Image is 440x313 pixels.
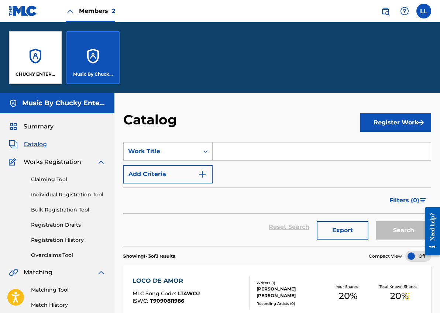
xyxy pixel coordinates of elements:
a: Public Search [378,4,393,18]
a: Claiming Tool [31,176,106,183]
span: Works Registration [24,158,81,166]
div: Help [397,4,412,18]
a: Match History [31,301,106,309]
button: Filters (0) [385,191,431,210]
h5: Music By Chucky Entertainment [22,99,106,107]
button: Add Criteria [123,165,213,183]
div: Work Title [128,147,195,156]
p: Music By Chucky Entertainment [73,71,113,78]
a: Overclaims Tool [31,251,106,259]
a: AccountsCHUCKY ENTERTAINMENT MUSIC [9,31,62,84]
div: LOCO DE AMOR [133,276,200,285]
img: Matching [9,268,18,277]
span: Summary [24,122,54,131]
img: search [381,7,390,16]
div: User Menu [416,4,431,18]
span: ISWC : [133,297,150,304]
img: Summary [9,122,18,131]
div: Recording Artists ( 0 ) [257,301,323,306]
a: Bulk Registration Tool [31,206,106,214]
button: Register Work [360,113,431,132]
img: f7272a7cc735f4ea7f67.svg [416,118,425,127]
span: Compact View [369,253,402,259]
span: LT4WOJ [178,290,200,297]
form: Search Form [123,142,431,247]
div: Writers ( 1 ) [257,280,323,286]
img: filter [420,198,426,203]
img: Catalog [9,140,18,149]
p: Showing 1 - 3 of 3 results [123,253,175,259]
h2: Catalog [123,111,181,128]
p: Your Shares: [336,284,360,289]
a: Registration Drafts [31,221,106,229]
img: 9d2ae6d4665cec9f34b9.svg [198,170,207,179]
span: Filters ( 0 ) [389,196,419,205]
img: expand [97,268,106,277]
span: Members [79,7,115,15]
iframe: Chat Widget [403,278,440,313]
div: Drag [405,285,410,307]
span: 20 % [339,289,357,303]
p: CHUCKY ENTERTAINMENT MUSIC [16,71,56,78]
span: 2 [112,7,115,14]
div: [PERSON_NAME] [PERSON_NAME] [257,286,323,299]
p: Total Known Shares: [379,284,419,289]
a: Registration History [31,236,106,244]
a: AccountsMusic By Chucky Entertainment [66,31,120,84]
img: Works Registration [9,158,18,166]
button: Export [317,221,368,240]
iframe: Resource Center [419,200,440,263]
span: 20 % [390,289,409,303]
a: CatalogCatalog [9,140,47,149]
a: Matching Tool [31,286,106,294]
a: Individual Registration Tool [31,191,106,199]
span: T9090811986 [150,297,184,304]
img: MLC Logo [9,6,37,16]
img: Close [66,7,75,16]
img: help [400,7,409,16]
span: Matching [24,268,52,277]
img: expand [97,158,106,166]
img: Accounts [9,99,18,108]
span: Catalog [24,140,47,149]
span: MLC Song Code : [133,290,178,297]
a: SummarySummary [9,122,54,131]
